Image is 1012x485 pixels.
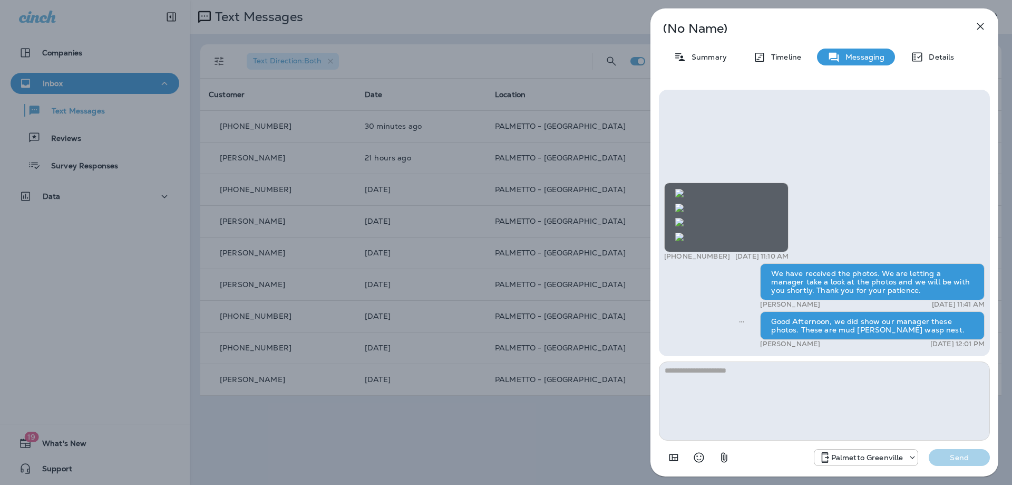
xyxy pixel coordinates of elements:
p: Summary [686,53,727,61]
p: [PERSON_NAME] [760,300,820,309]
p: [PERSON_NAME] [760,340,820,348]
img: twilio-download [675,204,684,212]
div: +1 (864) 385-1074 [814,451,918,464]
p: (No Name) [663,24,951,33]
p: Details [923,53,954,61]
p: [DATE] 11:41 AM [932,300,985,309]
img: twilio-download [675,233,684,241]
div: Good Afternoon, we did show our manager these photos. These are mud [PERSON_NAME] wasp nest. [760,311,985,340]
p: [PHONE_NUMBER] [664,252,730,261]
p: Messaging [840,53,884,61]
button: Add in a premade template [663,447,684,468]
span: Sent [739,316,744,326]
p: [DATE] 12:01 PM [930,340,985,348]
img: twilio-download [675,189,684,197]
img: twilio-download [675,218,684,226]
button: Select an emoji [688,447,709,468]
div: We have received the photos. We are letting a manager take a look at the photos and we will be wi... [760,263,985,300]
p: Palmetto Greenville [831,453,903,462]
p: [DATE] 11:10 AM [735,252,789,261]
p: Timeline [766,53,801,61]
